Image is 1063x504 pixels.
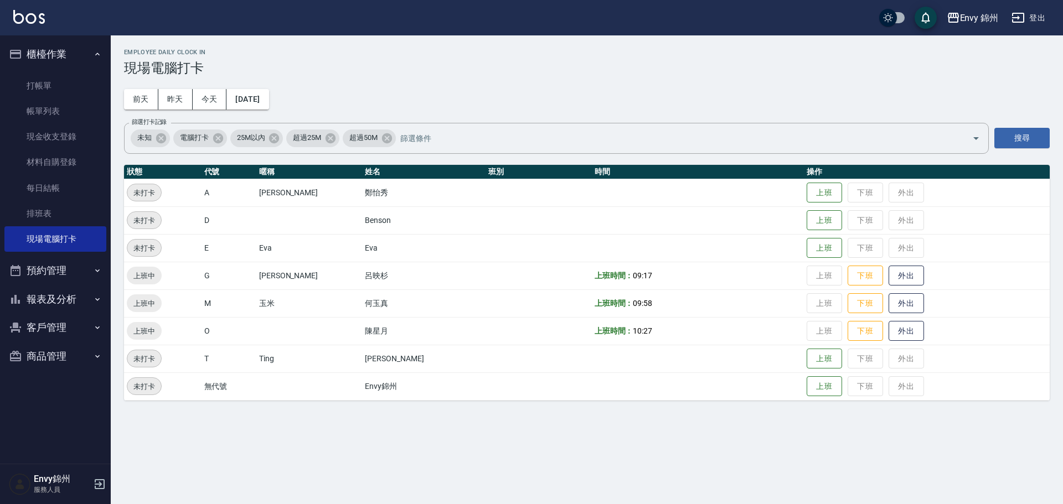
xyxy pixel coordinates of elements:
[132,118,167,126] label: 篩選打卡記錄
[362,262,486,289] td: 呂映杉
[4,342,106,371] button: 商品管理
[131,129,170,147] div: 未知
[362,289,486,317] td: 何玉真
[202,234,256,262] td: E
[226,89,269,110] button: [DATE]
[595,299,633,308] b: 上班時間：
[1007,8,1050,28] button: 登出
[4,124,106,149] a: 現金收支登錄
[256,165,363,179] th: 暱稱
[193,89,227,110] button: 今天
[256,345,363,372] td: Ting
[942,7,1003,29] button: Envy 錦州
[256,262,363,289] td: [PERSON_NAME]
[362,179,486,206] td: 鄭怡秀
[633,299,652,308] span: 09:58
[202,206,256,234] td: D
[362,372,486,400] td: Envy錦州
[804,165,1050,179] th: 操作
[34,485,90,495] p: 服務人員
[127,298,162,309] span: 上班中
[127,353,161,365] span: 未打卡
[960,11,999,25] div: Envy 錦州
[158,89,193,110] button: 昨天
[127,242,161,254] span: 未打卡
[807,183,842,203] button: 上班
[256,179,363,206] td: [PERSON_NAME]
[230,129,283,147] div: 25M以內
[4,201,106,226] a: 排班表
[915,7,937,29] button: save
[4,226,106,252] a: 現場電腦打卡
[4,313,106,342] button: 客戶管理
[807,238,842,258] button: 上班
[633,326,652,335] span: 10:27
[4,175,106,201] a: 每日結帳
[9,473,31,495] img: Person
[4,40,106,69] button: 櫃檯作業
[286,132,328,143] span: 超過25M
[4,98,106,124] a: 帳單列表
[889,321,924,341] button: 外出
[202,317,256,345] td: O
[362,317,486,345] td: 陳星月
[124,49,1050,56] h2: Employee Daily Clock In
[807,376,842,397] button: 上班
[202,179,256,206] td: A
[994,128,1050,148] button: 搜尋
[398,128,953,148] input: 篩選條件
[230,132,272,143] span: 25M以內
[202,289,256,317] td: M
[202,345,256,372] td: T
[362,345,486,372] td: [PERSON_NAME]
[127,381,161,392] span: 未打卡
[848,321,883,341] button: 下班
[286,129,339,147] div: 超過25M
[173,129,227,147] div: 電腦打卡
[4,285,106,314] button: 報表及分析
[889,266,924,286] button: 外出
[807,210,842,231] button: 上班
[127,325,162,337] span: 上班中
[124,165,202,179] th: 狀態
[343,129,396,147] div: 超過50M
[256,289,363,317] td: 玉米
[124,60,1050,76] h3: 現場電腦打卡
[173,132,215,143] span: 電腦打卡
[256,234,363,262] td: Eva
[343,132,384,143] span: 超過50M
[633,271,652,280] span: 09:17
[202,165,256,179] th: 代號
[202,372,256,400] td: 無代號
[4,149,106,175] a: 材料自購登錄
[202,262,256,289] td: G
[362,206,486,234] td: Benson
[807,349,842,369] button: 上班
[13,10,45,24] img: Logo
[848,293,883,314] button: 下班
[4,256,106,285] button: 預約管理
[131,132,158,143] span: 未知
[595,326,633,335] b: 上班時間：
[124,89,158,110] button: 前天
[127,215,161,226] span: 未打卡
[127,187,161,199] span: 未打卡
[889,293,924,314] button: 外出
[4,73,106,98] a: 打帳單
[34,474,90,485] h5: Envy錦州
[362,165,486,179] th: 姓名
[967,129,985,147] button: Open
[486,165,592,179] th: 班別
[362,234,486,262] td: Eva
[592,165,804,179] th: 時間
[595,271,633,280] b: 上班時間：
[127,270,162,282] span: 上班中
[848,266,883,286] button: 下班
